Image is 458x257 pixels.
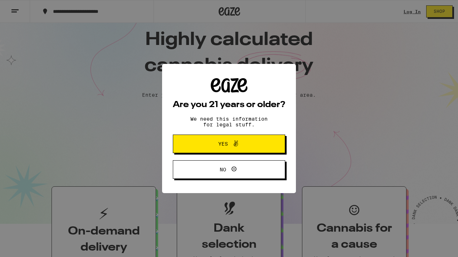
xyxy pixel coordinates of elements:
[4,5,52,11] span: Hi. Need any help?
[218,141,228,146] span: Yes
[173,160,285,179] button: No
[173,101,285,109] h2: Are you 21 years or older?
[184,116,274,127] p: We need this information for legal stuff.
[173,135,285,153] button: Yes
[220,167,226,172] span: No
